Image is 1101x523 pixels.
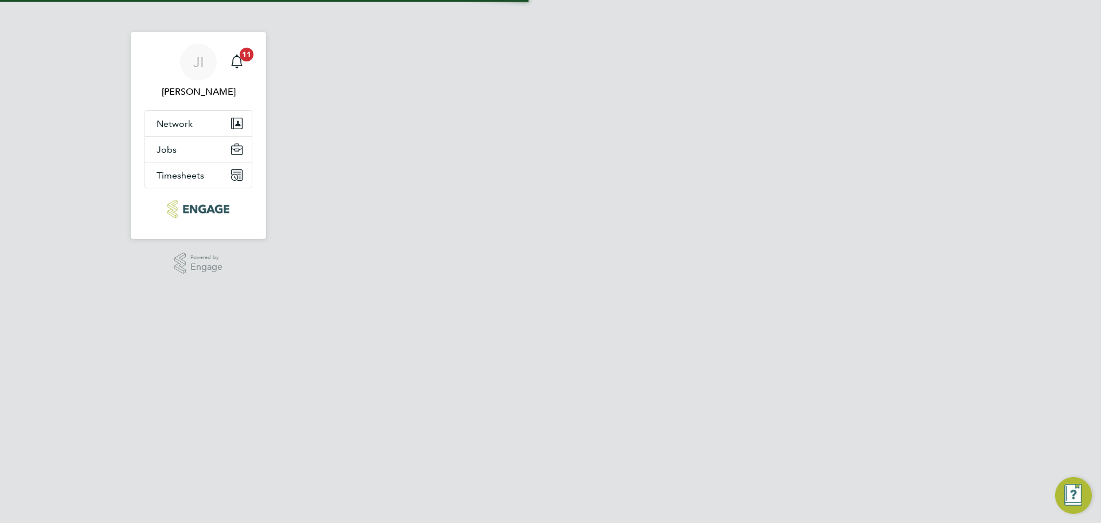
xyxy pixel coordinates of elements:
a: Powered byEngage [174,253,223,274]
img: legacie-logo-retina.png [167,200,229,218]
button: Network [145,111,252,136]
a: JI[PERSON_NAME] [145,44,252,99]
button: Timesheets [145,162,252,188]
button: Jobs [145,137,252,162]
span: Engage [190,262,222,272]
span: Jobs [157,144,177,155]
span: Network [157,118,193,129]
span: JI [193,55,204,69]
span: 11 [240,48,253,61]
a: 11 [225,44,248,80]
a: Go to home page [145,200,252,218]
span: Timesheets [157,170,204,181]
nav: Main navigation [131,32,266,239]
span: Powered by [190,253,222,262]
button: Engage Resource Center [1055,477,1092,514]
span: Jack Isherwood [145,85,252,99]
